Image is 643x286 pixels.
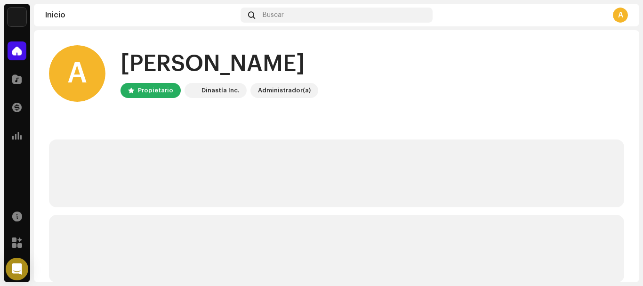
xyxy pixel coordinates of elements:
span: Buscar [263,11,284,19]
div: Inicio [45,11,237,19]
div: A [49,45,105,102]
div: A [613,8,628,23]
img: 48257be4-38e1-423f-bf03-81300282f8d9 [8,8,26,26]
div: Propietario [138,85,173,96]
div: Open Intercom Messenger [6,258,28,280]
div: Dinastía Inc. [201,85,239,96]
img: 48257be4-38e1-423f-bf03-81300282f8d9 [186,85,198,96]
div: Administrador(a) [258,85,311,96]
div: [PERSON_NAME] [121,49,318,79]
